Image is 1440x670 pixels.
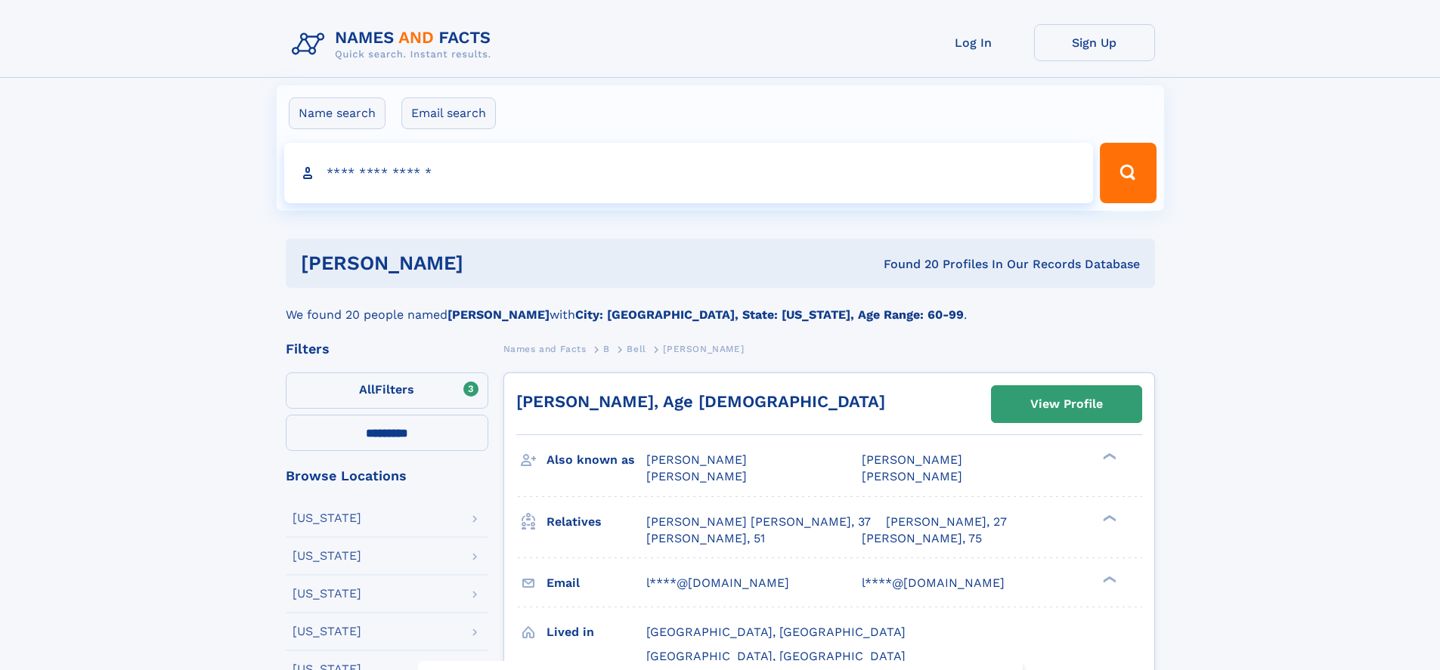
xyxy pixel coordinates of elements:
[547,570,646,596] h3: Email
[627,339,646,358] a: Bell
[646,452,747,467] span: [PERSON_NAME]
[862,469,962,483] span: [PERSON_NAME]
[992,386,1141,422] a: View Profile
[663,344,744,354] span: [PERSON_NAME]
[286,288,1155,324] div: We found 20 people named with .
[1099,513,1117,523] div: ❯
[284,143,1094,203] input: search input
[862,530,982,547] a: [PERSON_NAME], 75
[301,254,674,273] h1: [PERSON_NAME]
[646,530,765,547] a: [PERSON_NAME], 51
[286,372,488,409] label: Filters
[862,452,962,467] span: [PERSON_NAME]
[293,625,361,638] div: [US_STATE]
[674,256,1140,273] div: Found 20 Profiles In Our Records Database
[289,97,386,129] label: Name search
[913,24,1034,61] a: Log In
[603,344,610,354] span: B
[547,447,646,473] h3: Also known as
[1030,387,1103,421] div: View Profile
[359,382,375,397] span: All
[627,344,646,354] span: Bell
[516,392,885,411] a: [PERSON_NAME], Age [DEMOGRAPHIC_DATA]
[646,514,871,530] a: [PERSON_NAME] [PERSON_NAME], 37
[646,469,747,483] span: [PERSON_NAME]
[886,514,1007,530] a: [PERSON_NAME], 27
[286,469,488,483] div: Browse Locations
[293,588,361,600] div: [US_STATE]
[547,619,646,645] h3: Lived in
[646,649,906,663] span: [GEOGRAPHIC_DATA], [GEOGRAPHIC_DATA]
[293,512,361,524] div: [US_STATE]
[1099,452,1117,462] div: ❯
[547,509,646,535] h3: Relatives
[286,342,488,356] div: Filters
[503,339,587,358] a: Names and Facts
[447,307,550,322] b: [PERSON_NAME]
[1034,24,1155,61] a: Sign Up
[1100,143,1156,203] button: Search Button
[293,550,361,562] div: [US_STATE]
[401,97,496,129] label: Email search
[286,24,503,65] img: Logo Names and Facts
[1099,574,1117,584] div: ❯
[646,625,906,639] span: [GEOGRAPHIC_DATA], [GEOGRAPHIC_DATA]
[603,339,610,358] a: B
[575,307,964,322] b: City: [GEOGRAPHIC_DATA], State: [US_STATE], Age Range: 60-99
